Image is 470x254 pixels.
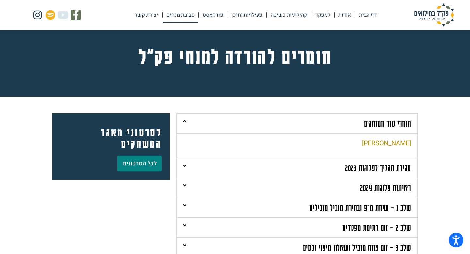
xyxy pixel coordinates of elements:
h2: חומרים להורדה למנחי פק״ל [79,45,391,67]
a: דף הבית [355,8,381,23]
a: למפקד [311,8,334,23]
div: חומרי עזר ממותגים [177,133,417,158]
span: לכל הסרטונים [122,161,157,167]
a: יצירת קשר [131,8,162,23]
a: שלב 2 – זום רתימת מפקדים [342,222,411,232]
a: אודות [335,8,355,23]
a: פודקאסט [199,8,227,23]
a: סביבת מנחים [163,8,198,23]
a: שלב 3 – זום צוות מוביל ושאלון מיפוי נכסים [303,242,411,252]
nav: Menu [131,8,381,23]
h4: לסרטוני מאגר המשחקים [60,126,162,149]
div: ראיונות פלוגות 2024 [177,178,417,198]
a: חומרי עזר ממותגים [364,118,411,128]
img: פק"ל [401,3,467,27]
a: פעילויות ותוכן [227,8,266,23]
a: לכל הסרטונים [117,156,162,171]
div: חומרי עזר ממותגים [177,114,417,133]
a: ראיונות פלוגות 2024 [360,183,411,193]
a: [PERSON_NAME] [362,138,411,148]
div: סגירת תהליך לפלוגות 2023 [177,158,417,178]
a: סגירת תהליך לפלוגות 2023 [345,163,411,173]
div: שלב 1 – שיחת מ"פ ובחירת מוביל מובילים [177,198,417,217]
a: קהילתיות כשיטה [267,8,311,23]
div: שלב 2 – זום רתימת מפקדים [177,218,417,237]
a: שלב 1 – שיחת מ"פ ובחירת מוביל מובילים [309,202,411,213]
